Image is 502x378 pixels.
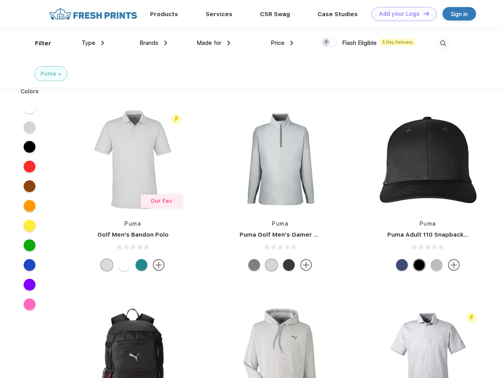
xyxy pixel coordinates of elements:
[431,259,443,271] div: Quarry with Brt Whit
[118,259,130,271] div: Bright White
[82,39,95,46] span: Type
[266,259,277,271] div: High Rise
[97,231,169,238] a: Golf Men's Bandon Polo
[271,39,284,46] span: Price
[58,73,61,76] img: filter_cancel.svg
[35,39,51,48] div: Filter
[101,41,104,45] img: dropdown.png
[206,11,232,18] a: Services
[413,259,425,271] div: Pma Blk Pma Blk
[150,11,178,18] a: Products
[283,259,295,271] div: Puma Black
[151,198,172,204] span: Our Fav
[290,41,293,45] img: dropdown.png
[300,259,312,271] img: more.svg
[197,39,221,46] span: Made for
[451,9,468,19] div: Sign in
[260,11,290,18] a: CSR Swag
[136,259,147,271] div: Green Lagoon
[101,259,113,271] div: High Rise
[227,41,230,45] img: dropdown.png
[437,37,450,50] img: desktop_search.svg
[228,107,333,212] img: func=resize&h=266
[125,220,141,227] a: Puma
[171,114,182,124] img: flash_active_toggle.svg
[47,7,139,21] img: fo%20logo%202.webp
[272,220,288,227] a: Puma
[448,259,460,271] img: more.svg
[466,312,477,323] img: flash_active_toggle.svg
[342,39,377,46] span: Flash Eligible
[164,41,167,45] img: dropdown.png
[443,7,476,20] a: Sign in
[240,231,364,238] a: Puma Golf Men's Gamer Golf Quarter-Zip
[153,259,165,271] img: more.svg
[420,220,436,227] a: Puma
[376,107,480,212] img: func=resize&h=266
[15,87,45,96] div: Colors
[424,11,429,16] img: DT
[80,107,185,212] img: func=resize&h=266
[139,39,158,46] span: Brands
[41,70,56,78] div: Puma
[248,259,260,271] div: Quiet Shade
[379,11,420,17] div: Add your Logo
[396,259,408,271] div: Peacoat Qut Shd
[380,39,415,46] span: 5 Day Delivery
